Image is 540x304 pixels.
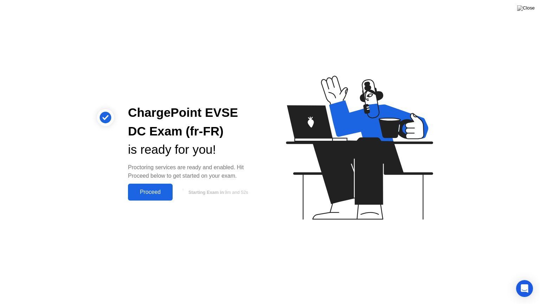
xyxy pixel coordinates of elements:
[176,185,259,199] button: Starting Exam in9m and 52s
[516,280,533,297] div: Open Intercom Messenger
[225,190,248,195] span: 9m and 52s
[128,163,259,180] div: Proctoring services are ready and enabled. Hit Proceed below to get started on your exam.
[128,140,259,159] div: is ready for you!
[128,103,259,141] div: ChargePoint EVSE DC Exam (fr-FR)
[130,189,171,195] div: Proceed
[517,5,535,11] img: Close
[128,184,173,201] button: Proceed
